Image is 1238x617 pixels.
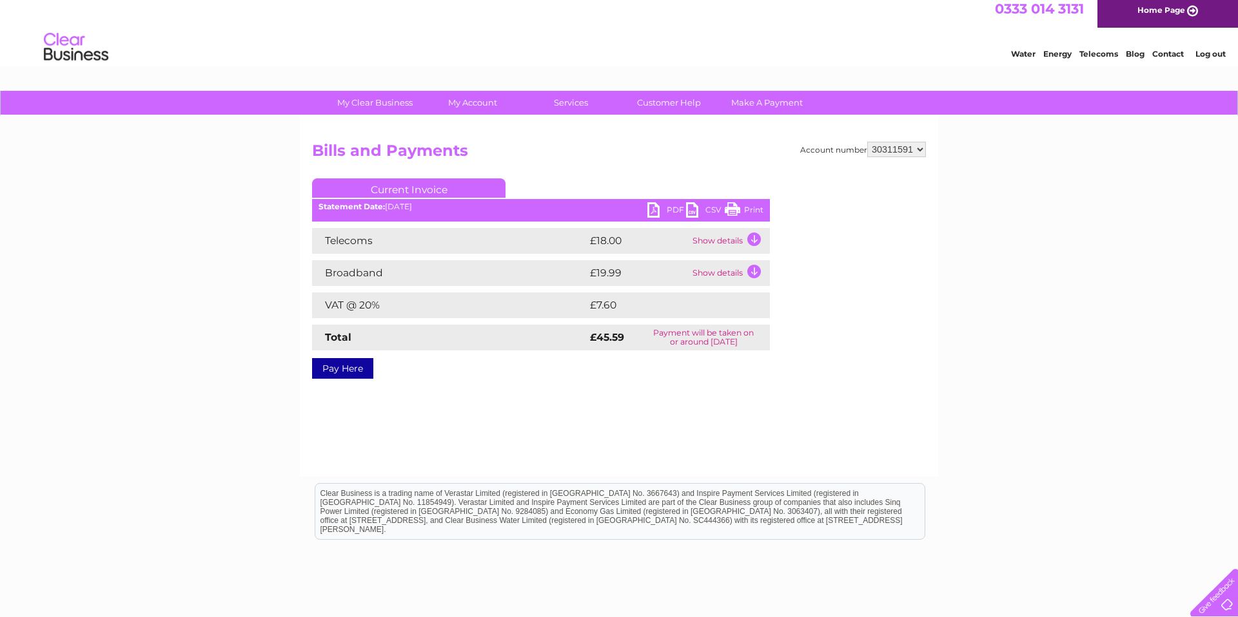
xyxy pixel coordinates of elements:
[1079,55,1118,64] a: Telecoms
[725,202,763,221] a: Print
[689,228,770,254] td: Show details
[1152,55,1184,64] a: Contact
[995,6,1084,23] a: 0333 014 3131
[315,7,925,62] div: Clear Business is a trading name of Verastar Limited (registered in [GEOGRAPHIC_DATA] No. 3667643...
[1195,55,1226,64] a: Log out
[800,142,926,157] div: Account number
[616,91,722,115] a: Customer Help
[420,91,526,115] a: My Account
[714,91,820,115] a: Make A Payment
[590,331,624,343] strong: £45.59
[686,202,725,221] a: CSV
[587,292,740,318] td: £7.60
[325,331,351,343] strong: Total
[312,358,373,379] a: Pay Here
[689,260,770,286] td: Show details
[312,178,506,198] a: Current Invoice
[312,142,926,166] h2: Bills and Payments
[518,91,624,115] a: Services
[312,202,770,211] div: [DATE]
[322,91,428,115] a: My Clear Business
[587,228,689,254] td: £18.00
[312,260,587,286] td: Broadband
[43,33,109,73] img: logo.png
[1011,55,1036,64] a: Water
[312,292,587,318] td: VAT @ 20%
[1043,55,1072,64] a: Energy
[587,260,689,286] td: £19.99
[1126,55,1145,64] a: Blog
[312,228,587,254] td: Telecoms
[647,202,686,221] a: PDF
[637,325,770,350] td: Payment will be taken on or around [DATE]
[319,202,385,211] b: Statement Date:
